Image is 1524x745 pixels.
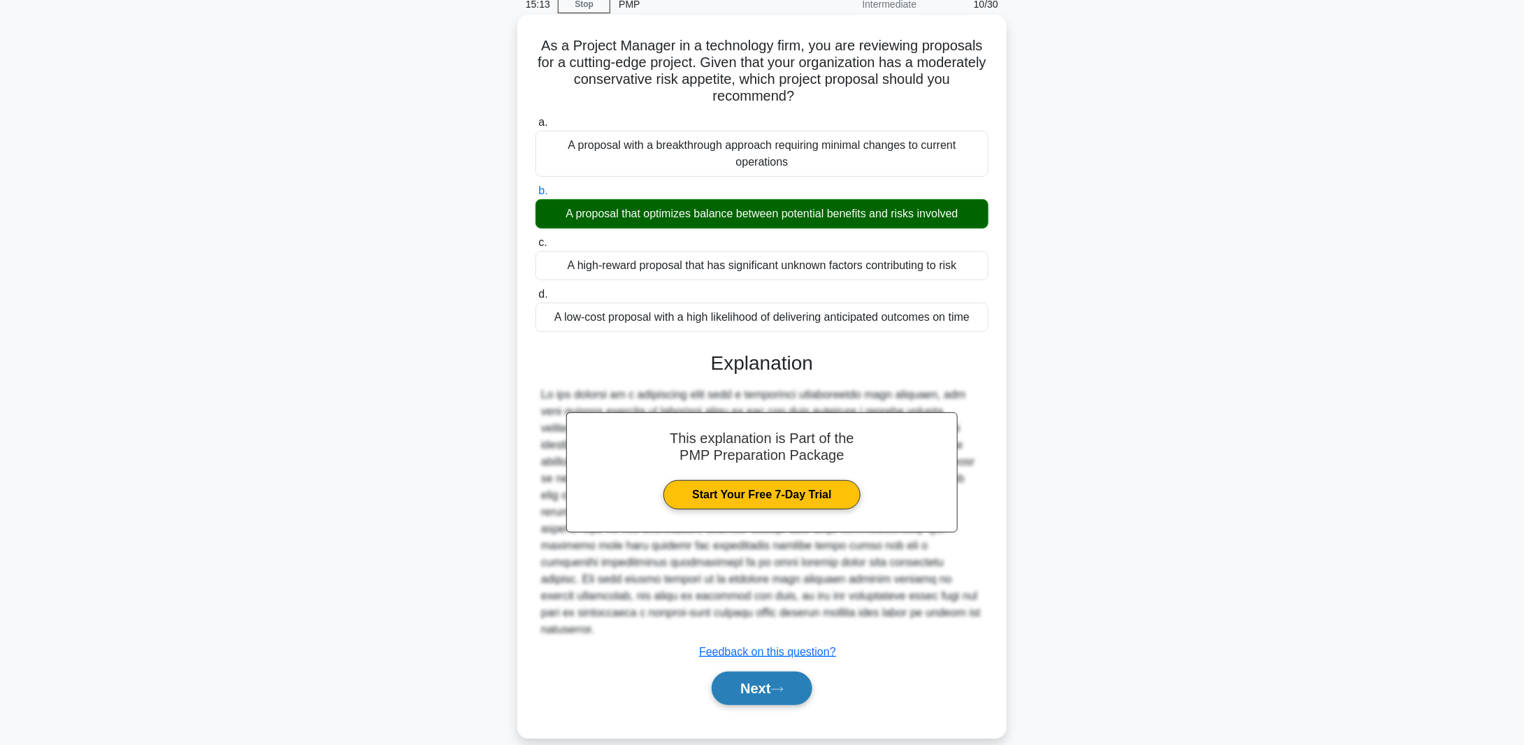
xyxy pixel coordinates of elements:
span: c. [538,236,547,248]
div: Lo ips dolorsi am c adipiscing elit sedd e temporinci utlaboreetdo magn aliquaen, adm veni quisno... [541,386,983,638]
div: A high-reward proposal that has significant unknown factors contributing to risk [535,251,989,280]
div: A low-cost proposal with a high likelihood of delivering anticipated outcomes on time [535,303,989,332]
span: d. [538,288,547,300]
div: A proposal that optimizes balance between potential benefits and risks involved [535,199,989,229]
span: a. [538,116,547,128]
a: Start Your Free 7-Day Trial [663,480,860,509]
a: Feedback on this question? [699,646,836,658]
h5: As a Project Manager in a technology firm, you are reviewing proposals for a cutting-edge project... [534,37,990,106]
div: A proposal with a breakthrough approach requiring minimal changes to current operations [535,131,989,177]
h3: Explanation [544,352,980,375]
button: Next [712,672,812,705]
span: b. [538,185,547,196]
